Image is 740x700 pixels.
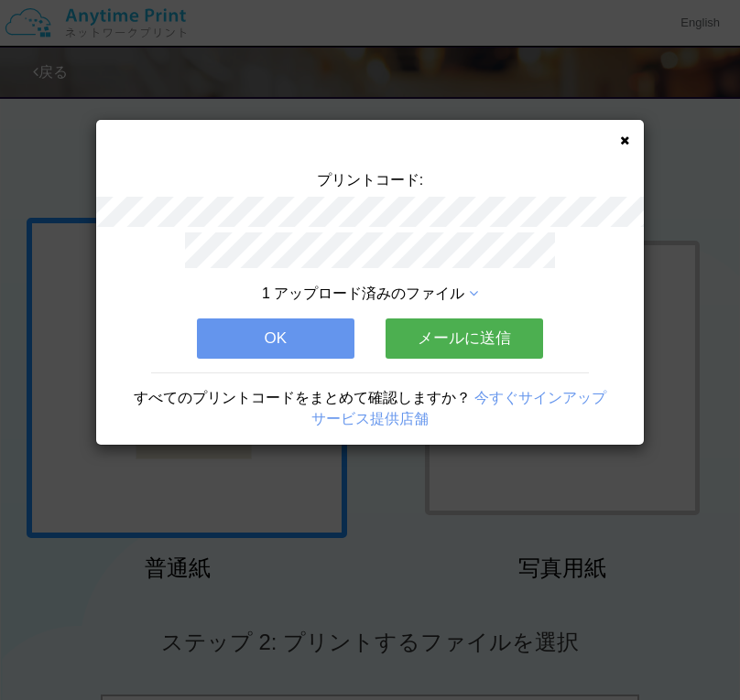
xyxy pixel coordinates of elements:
[262,285,464,301] span: 1 アップロード済みのファイル
[311,411,429,426] a: サービス提供店舗
[474,390,606,405] a: 今すぐサインアップ
[386,318,543,359] button: メールに送信
[317,172,423,188] span: プリントコード:
[134,390,471,405] span: すべてのプリントコードをまとめて確認しますか？
[197,318,354,359] button: OK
